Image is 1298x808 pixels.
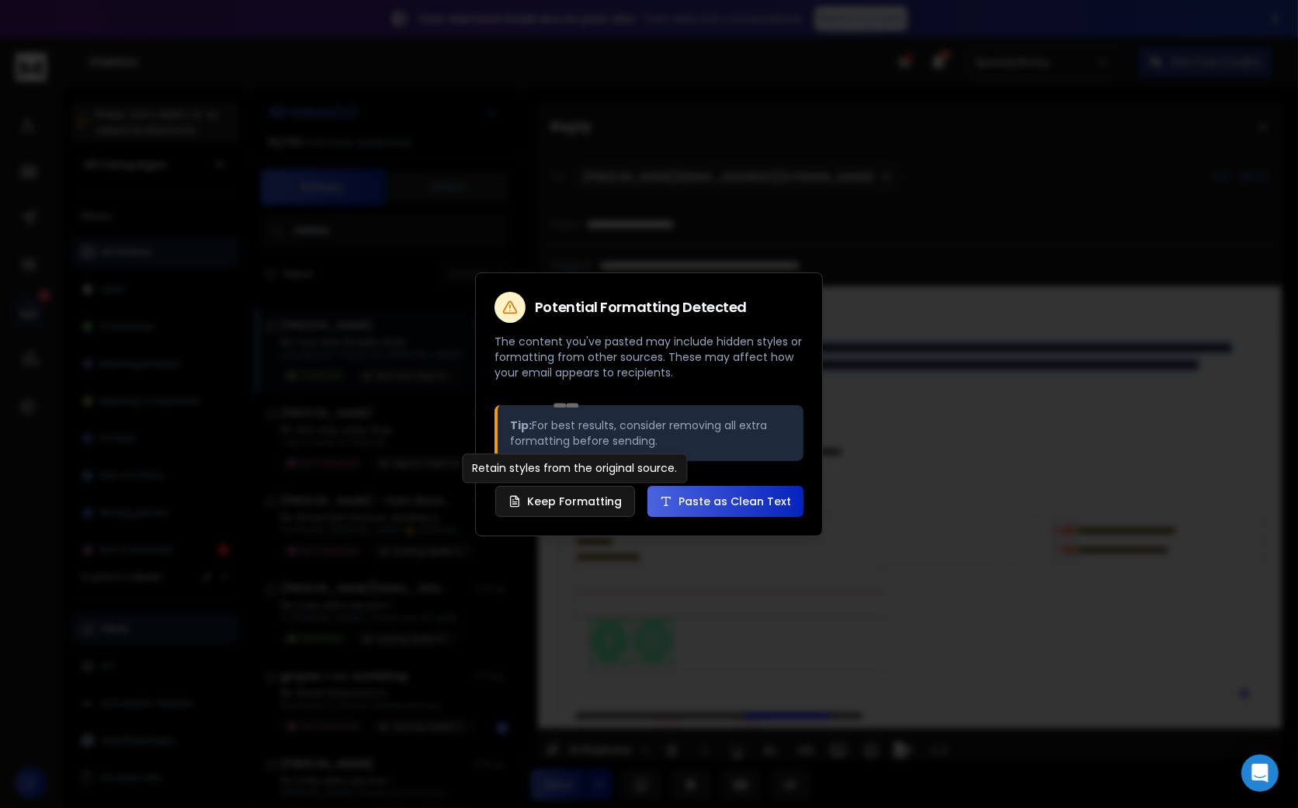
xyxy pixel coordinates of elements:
[647,486,803,517] button: Paste as Clean Text
[463,453,688,483] div: Retain styles from the original source.
[510,418,791,449] p: For best results, consider removing all extra formatting before sending.
[510,418,532,433] strong: Tip:
[535,300,747,314] h2: Potential Formatting Detected
[1241,754,1279,792] div: Open Intercom Messenger
[495,334,803,380] p: The content you've pasted may include hidden styles or formatting from other sources. These may a...
[495,486,635,517] button: Keep Formatting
